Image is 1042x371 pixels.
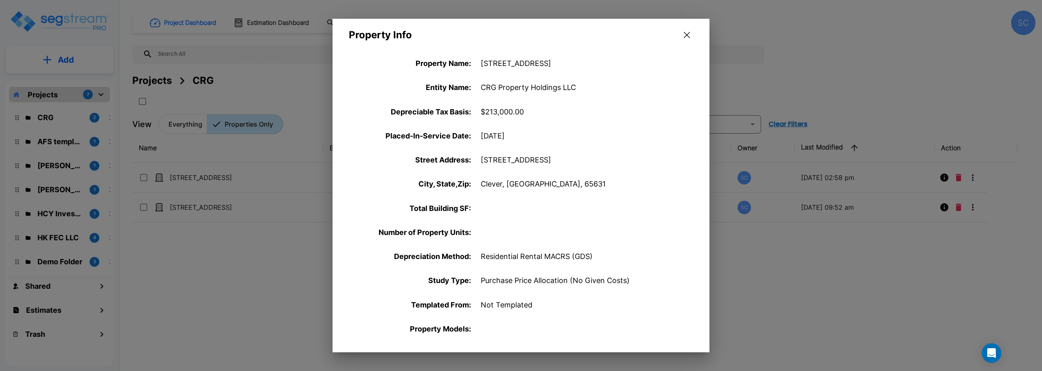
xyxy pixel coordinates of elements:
[481,251,684,262] p: Residential Rental MACRS (GDS)
[349,106,471,117] p: Depreciable Tax Basis :
[481,299,684,310] p: Not Templated
[481,130,684,141] p: [DATE]
[349,130,471,141] p: Placed-In-Service Date :
[349,29,412,42] p: Property Info
[481,58,684,69] p: [STREET_ADDRESS]
[481,82,684,93] p: CRG Property Holdings LLC
[349,58,471,69] p: Property Name :
[349,178,471,189] p: City, State,Zip :
[481,178,684,189] p: Clever, [GEOGRAPHIC_DATA], 65631
[349,154,471,165] p: Street Address :
[349,82,471,93] p: Entity Name :
[481,275,684,286] p: Purchase Price Allocation (No Given Costs)
[349,275,471,286] p: Study Type :
[349,299,471,310] p: Templated From :
[349,203,471,214] p: Total Building SF :
[481,106,684,117] p: $213,000.00
[349,251,471,262] p: Depreciation Method :
[481,154,684,165] p: [STREET_ADDRESS]
[982,343,1001,363] div: Open Intercom Messenger
[349,227,471,238] p: Number of Property Units :
[349,323,471,334] p: Property Models :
